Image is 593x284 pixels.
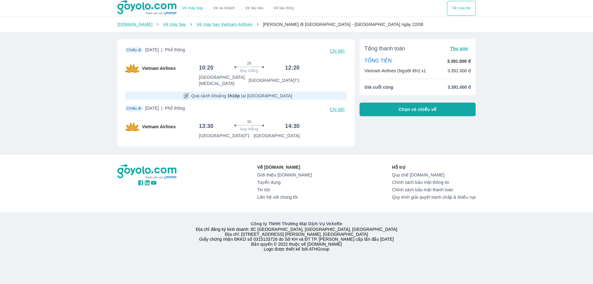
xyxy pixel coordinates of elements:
[199,64,213,71] h6: 10:20
[240,68,258,73] span: Bay thẳng
[330,49,345,53] span: Chi tiết
[165,106,185,111] span: Phổ thông
[257,164,312,170] p: Về [DOMAIN_NAME]
[199,122,213,130] h6: 13:30
[240,127,258,132] span: Bay thẳng
[127,48,141,52] span: Chiều đi
[191,93,292,99] span: Quá cảnh khoảng tại [GEOGRAPHIC_DATA]
[249,77,300,83] p: [GEOGRAPHIC_DATA] T1
[392,164,476,170] p: Hỗ trợ
[257,180,312,185] a: Tuyển dụng
[285,64,300,71] h6: 12:20
[196,22,253,27] a: Vé máy bay Vietnam Airlines
[447,1,476,16] div: choose transportation mode
[213,6,235,11] a: Vé xe khách
[327,105,347,114] button: Chi tiết
[257,172,312,177] a: Giới thiệu [DOMAIN_NAME]
[392,180,476,185] a: Chính sách bảo mật thông tin
[257,187,312,192] a: Tin tức
[182,6,203,11] a: Vé máy bay
[398,106,437,112] span: Chọn vé chiều về
[268,1,299,16] button: Vé tàu thủy
[447,68,471,74] p: 3.391.000 đ
[161,106,162,111] span: |
[364,58,392,65] p: TỔNG TIỀN
[448,84,471,90] span: 3.391.000 đ
[142,65,176,71] span: Vietnam Airlines
[392,172,476,177] a: Quy chế [DOMAIN_NAME]
[247,119,251,124] span: 1h
[330,107,345,112] span: Chi tiết
[199,74,249,87] p: [GEOGRAPHIC_DATA] [MEDICAL_DATA]
[360,103,476,116] button: Chọn vé chiều về
[247,61,251,66] span: 2h
[163,22,186,27] a: Vé máy bay
[183,93,189,99] img: transit-icon
[117,164,177,180] img: logo
[447,58,471,64] p: 3.391.000 đ
[448,44,471,53] button: Thu gọn
[145,47,185,55] span: [DATE]
[142,124,176,130] span: Vietnam Airlines
[177,1,299,16] div: choose transportation mode
[161,47,162,52] span: |
[240,1,268,16] a: Vé tàu lửa
[227,93,240,98] strong: 1h10p
[119,221,474,227] p: Công ty TNHH Thương Mại Dịch Vụ VeXeRe
[364,45,405,52] span: Tổng thanh toán
[263,22,423,27] span: [PERSON_NAME] đi [GEOGRAPHIC_DATA] - [GEOGRAPHIC_DATA] ngày 22/08
[392,187,476,192] a: Chính sách bảo mật thanh toán
[327,47,347,55] button: Chi tiết
[364,84,393,90] span: Giá cuối cùng
[447,1,476,16] button: Vé của tôi
[145,105,185,114] span: [DATE]
[199,133,250,139] p: [GEOGRAPHIC_DATA] T1
[114,221,479,252] div: Địa chỉ đăng ký kinh doanh: 8C [GEOGRAPHIC_DATA], [GEOGRAPHIC_DATA], [GEOGRAPHIC_DATA] Địa chỉ: [...
[254,133,300,139] p: [GEOGRAPHIC_DATA]
[285,122,300,130] h6: 14:30
[165,47,185,52] span: Phổ thông
[257,195,312,200] a: Liên hệ với chúng tôi
[392,195,476,200] a: Quy trình giải quyết tranh chấp & khiếu nại
[117,22,153,27] a: [DOMAIN_NAME]
[364,68,426,74] p: Vietnam Airlines (Người lớn) x1
[127,106,141,111] span: Chiều đi
[117,21,476,28] nav: breadcrumb
[450,46,468,51] span: Thu gọn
